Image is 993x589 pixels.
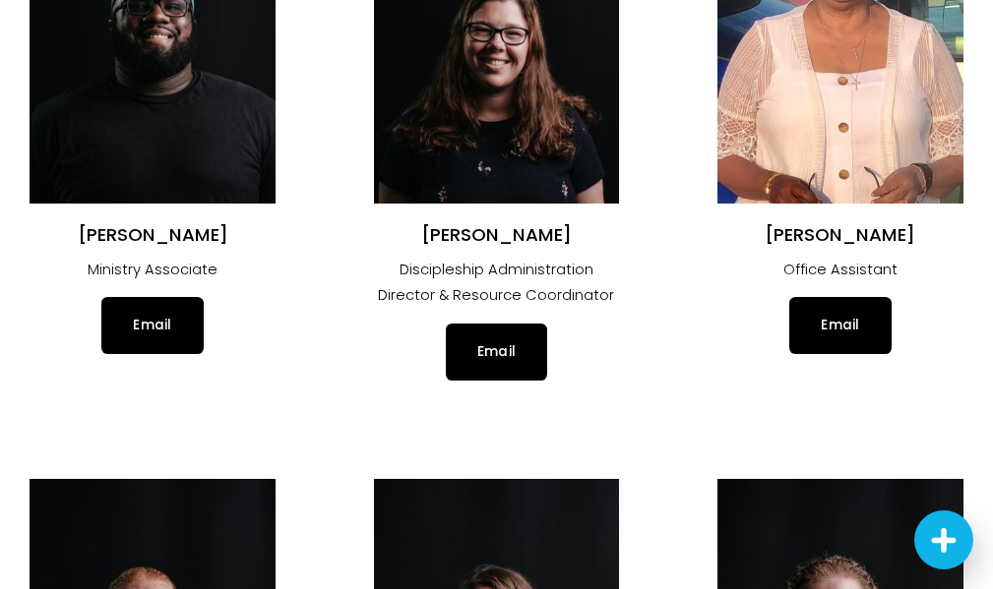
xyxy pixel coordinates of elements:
p: Ministry Associate [30,257,275,283]
h2: [PERSON_NAME] [717,223,962,247]
h2: [PERSON_NAME] [374,223,619,247]
h2: [PERSON_NAME] [30,223,275,247]
a: Email [789,297,891,354]
a: Email [101,297,203,354]
a: Email [446,324,547,381]
p: Discipleship Administration Director & Resource Coordinator [374,257,619,309]
p: Office Assistant [717,257,962,283]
